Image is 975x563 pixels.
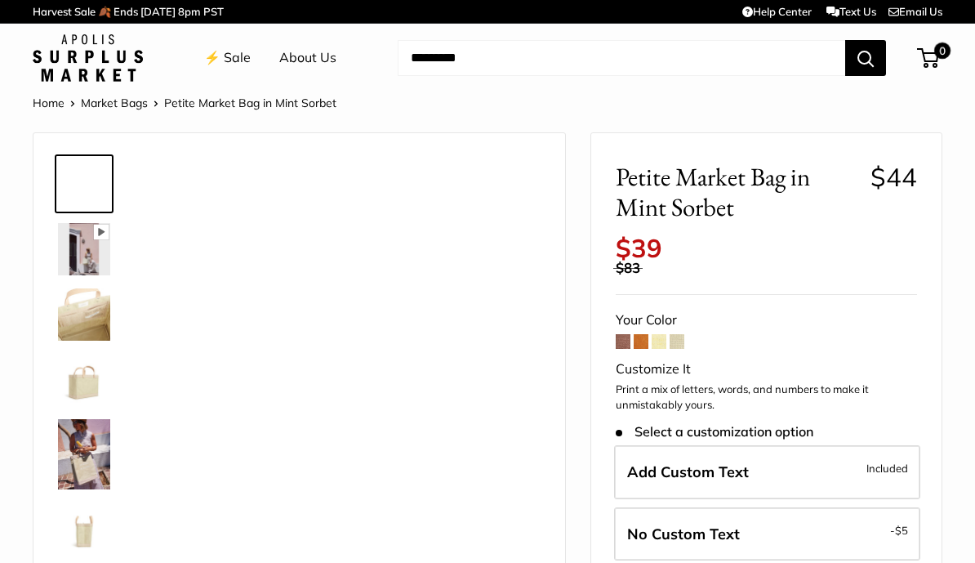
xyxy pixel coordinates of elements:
span: $5 [895,524,908,537]
a: 0 [919,48,939,68]
a: Email Us [888,5,942,18]
a: Petite Market Bag in Mint Sorbet [55,416,114,493]
img: Petite Market Bag in Mint Sorbet [58,419,110,489]
a: Petite Market Bag in Mint Sorbet [55,499,114,558]
a: Market Bags [81,96,148,110]
a: ⚡️ Sale [204,46,251,70]
span: Petite Market Bag in Mint Sorbet [164,96,336,110]
label: Add Custom Text [614,445,920,499]
span: No Custom Text [627,525,740,543]
div: Customize It [616,357,917,382]
span: Petite Market Bag in Mint Sorbet [616,162,857,222]
span: Select a customization option [616,424,812,440]
a: Petite Market Bag in Mint Sorbet [55,285,114,344]
button: Search [845,40,886,76]
a: Petite Market Bag in Mint Sorbet [55,351,114,409]
span: Included [866,458,908,478]
label: Leave Blank [614,507,920,561]
img: Petite Market Bag in Mint Sorbet [58,503,110,555]
div: Your Color [616,308,917,333]
span: - [890,521,908,540]
span: $44 [870,161,917,193]
a: About Us [279,46,336,70]
input: Search... [398,40,845,76]
span: $39 [616,232,662,264]
img: Petite Market Bag in Mint Sorbet [58,288,110,341]
span: 0 [934,42,951,59]
img: Apolis: Surplus Market [33,34,143,82]
img: Petite Market Bag in Mint Sorbet [58,223,110,275]
a: Help Center [742,5,812,18]
a: Home [33,96,65,110]
span: Add Custom Text [627,462,749,481]
span: $83 [616,259,640,276]
a: Petite Market Bag in Mint Sorbet [55,220,114,279]
nav: Breadcrumb [33,92,336,114]
a: Text Us [826,5,876,18]
p: Print a mix of letters, words, and numbers to make it unmistakably yours. [616,382,917,413]
img: Petite Market Bag in Mint Sorbet [58,354,110,406]
a: Petite Market Bag in Mint Sorbet [55,154,114,213]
